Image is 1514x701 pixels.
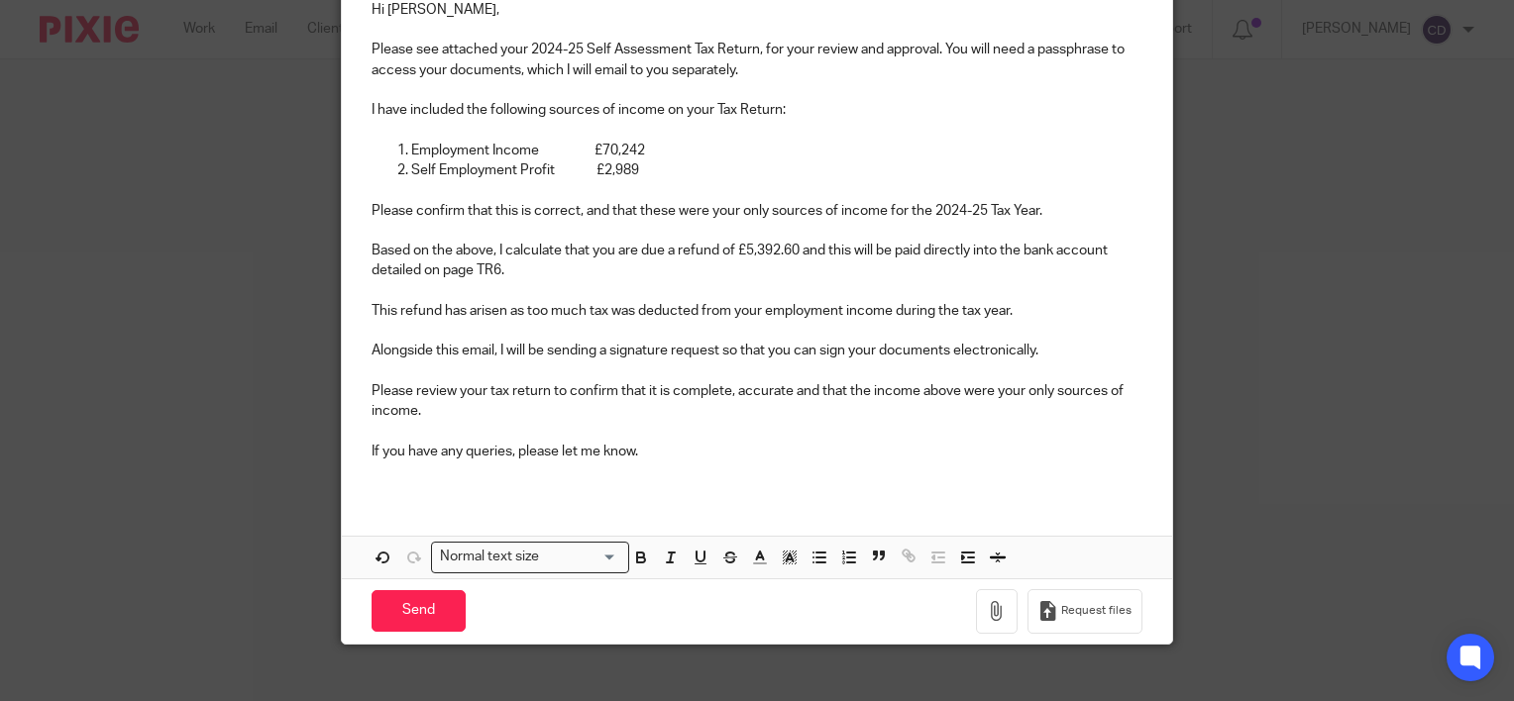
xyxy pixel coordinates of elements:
p: Please confirm that this is correct, and that these were your only sources of income for the 2024... [372,201,1142,221]
p: Self Employment Profit £2,989 [411,160,1142,180]
p: If you have any queries, please let me know. [372,442,1142,461]
p: Please see attached your 2024-25 Self Assessment Tax Return, for your review and approval. You wi... [372,40,1142,80]
p: Alongside this email, I will be sending a signature request so that you can sign your documents e... [372,341,1142,360]
p: Based on the above, I calculate that you are due a refund of £5,392.60 and this will be paid dire... [372,241,1142,281]
p: Employment Income £70,242 [411,141,1142,160]
div: Search for option [431,542,629,572]
p: This refund has arisen as too much tax was deducted from your employment income during the tax year. [372,301,1142,321]
button: Request files [1027,589,1142,634]
p: Please review your tax return to confirm that it is complete, accurate and that the income above ... [372,381,1142,422]
input: Search for option [546,547,617,567]
span: Request files [1061,603,1132,619]
input: Send [372,590,466,633]
p: I have included the following sources of income on your Tax Return: [372,100,1142,120]
span: Normal text size [436,547,544,567]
